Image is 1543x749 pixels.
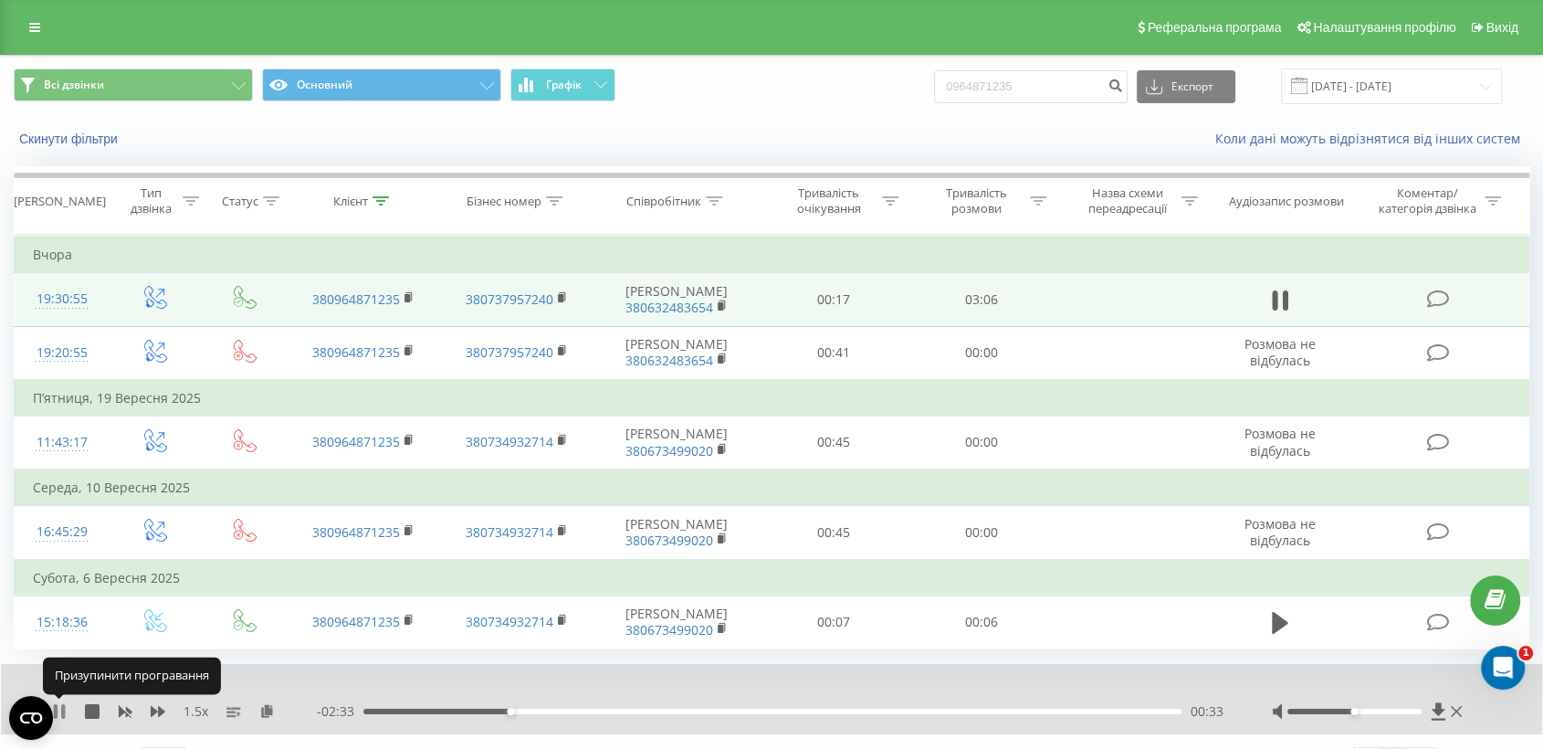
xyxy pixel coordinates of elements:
td: 00:41 [760,326,908,380]
div: Співробітник [626,194,701,209]
td: 00:45 [760,416,908,469]
a: 380734932714 [466,613,553,630]
td: [PERSON_NAME] [593,506,759,560]
a: 380734932714 [466,523,553,541]
a: 380734932714 [466,433,553,450]
div: 19:30:55 [33,281,90,317]
span: Вихід [1486,20,1518,35]
a: 380737957240 [466,343,553,361]
div: Тип дзвінка [125,185,178,216]
span: 1.5 x [184,702,208,721]
span: - 02:33 [317,702,363,721]
input: Пошук за номером [934,70,1128,103]
div: Назва схеми переадресації [1079,185,1177,216]
td: 00:06 [908,596,1055,649]
div: Accessibility label [1350,708,1358,715]
a: 380673499020 [625,442,713,459]
span: Реферальна програма [1148,20,1282,35]
div: Статус [222,194,258,209]
div: Accessibility label [507,708,514,715]
button: Всі дзвінки [14,69,253,101]
a: 380964871235 [312,343,400,361]
td: 00:00 [908,506,1055,560]
button: Графік [510,69,615,101]
td: 00:00 [908,416,1055,469]
button: Скинути фільтри [14,131,127,147]
td: Середа, 10 Вересня 2025 [15,469,1529,506]
td: [PERSON_NAME] [593,416,759,469]
span: Розмова не відбулась [1244,335,1316,369]
div: Коментар/категорія дзвінка [1373,185,1480,216]
a: 380673499020 [625,621,713,638]
iframe: Intercom live chat [1481,646,1525,690]
td: 00:07 [760,596,908,649]
span: Налаштування профілю [1313,20,1455,35]
a: 380632483654 [625,352,713,369]
span: Розмова не відбулась [1244,425,1316,459]
span: 1 [1518,646,1533,660]
td: Субота, 6 Вересня 2025 [15,560,1529,596]
button: Open CMP widget [9,696,53,740]
div: Клієнт [333,194,368,209]
button: Експорт [1137,70,1235,103]
a: 380964871235 [312,290,400,308]
div: 15:18:36 [33,605,90,640]
a: 380964871235 [312,433,400,450]
div: Тривалість розмови [928,185,1025,216]
td: [PERSON_NAME] [593,326,759,380]
div: Тривалість очікування [780,185,877,216]
div: Аудіозапис розмови [1229,194,1344,209]
span: Графік [546,79,582,91]
td: [PERSON_NAME] [593,273,759,326]
a: 380673499020 [625,532,713,549]
td: 00:00 [908,326,1055,380]
td: 03:06 [908,273,1055,326]
td: 00:45 [760,506,908,560]
a: 380964871235 [312,523,400,541]
a: Коли дані можуть відрізнятися вiд інших систем [1215,130,1529,147]
td: [PERSON_NAME] [593,596,759,649]
td: П’ятниця, 19 Вересня 2025 [15,380,1529,417]
button: Основний [262,69,501,101]
span: Розмова не відбулась [1244,515,1316,549]
a: 380964871235 [312,613,400,630]
td: Вчора [15,237,1529,273]
div: Бізнес номер [467,194,541,209]
div: 16:45:29 [33,514,90,550]
div: Призупинити програвання [43,658,221,694]
a: 380632483654 [625,299,713,316]
span: 00:33 [1191,702,1223,721]
span: Всі дзвінки [44,78,104,92]
a: 380737957240 [466,290,553,308]
div: 19:20:55 [33,335,90,371]
td: 00:17 [760,273,908,326]
div: 11:43:17 [33,425,90,460]
div: [PERSON_NAME] [14,194,106,209]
